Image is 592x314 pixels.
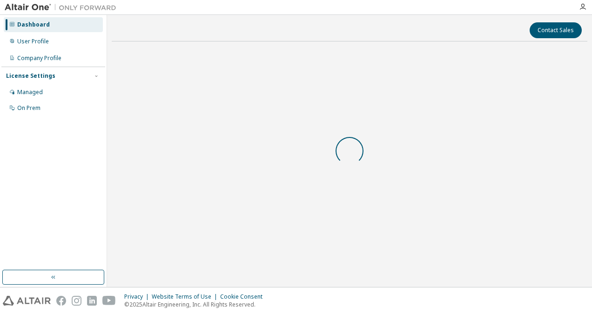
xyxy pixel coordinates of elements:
[17,104,40,112] div: On Prem
[220,293,268,300] div: Cookie Consent
[124,293,152,300] div: Privacy
[124,300,268,308] p: © 2025 Altair Engineering, Inc. All Rights Reserved.
[102,296,116,306] img: youtube.svg
[56,296,66,306] img: facebook.svg
[152,293,220,300] div: Website Terms of Use
[87,296,97,306] img: linkedin.svg
[17,89,43,96] div: Managed
[17,21,50,28] div: Dashboard
[72,296,81,306] img: instagram.svg
[17,55,61,62] div: Company Profile
[17,38,49,45] div: User Profile
[5,3,121,12] img: Altair One
[3,296,51,306] img: altair_logo.svg
[530,22,582,38] button: Contact Sales
[6,72,55,80] div: License Settings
